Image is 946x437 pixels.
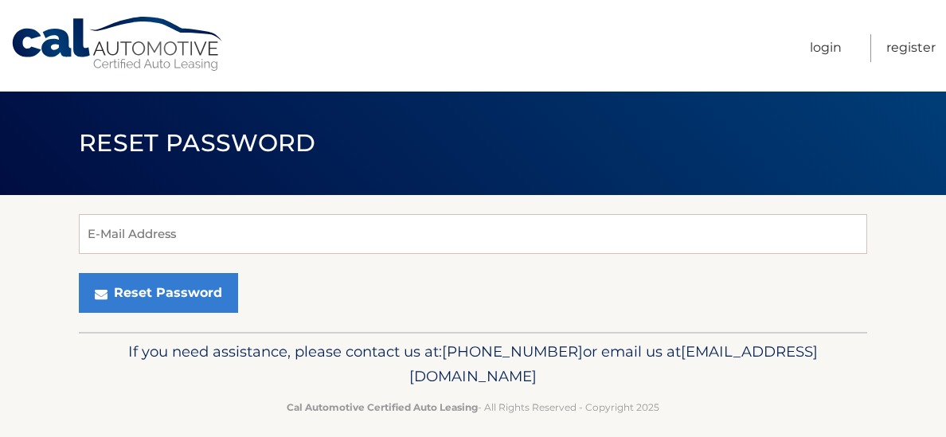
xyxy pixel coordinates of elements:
p: If you need assistance, please contact us at: or email us at [89,339,857,390]
button: Reset Password [79,273,238,313]
a: Register [886,34,936,62]
a: Login [810,34,842,62]
span: [PHONE_NUMBER] [442,342,583,361]
input: E-Mail Address [79,214,867,254]
strong: Cal Automotive Certified Auto Leasing [287,401,478,413]
a: Cal Automotive [10,16,225,72]
span: Reset Password [79,128,315,158]
p: - All Rights Reserved - Copyright 2025 [89,399,857,416]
